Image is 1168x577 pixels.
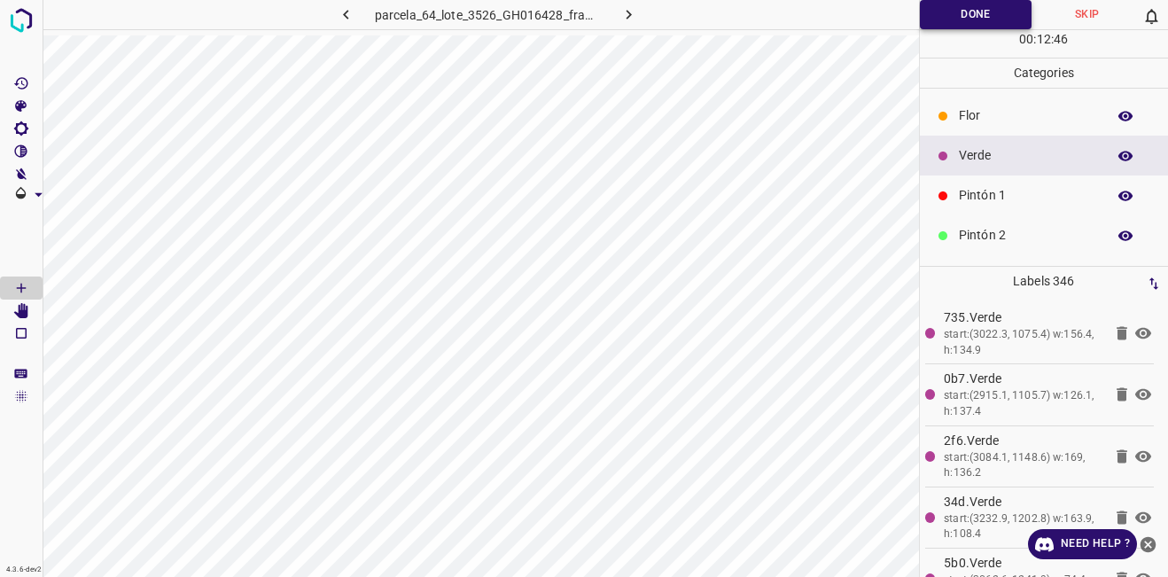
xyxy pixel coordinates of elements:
[959,226,1097,245] p: Pintón 2
[1028,529,1137,559] a: Need Help ?
[925,267,1164,296] p: Labels 346
[944,493,1102,511] p: 34d.Verde
[944,554,1102,573] p: 5b0.Verde
[2,563,46,577] div: 4.3.6-dev2
[1037,30,1051,49] p: 12
[944,370,1102,388] p: 0b7.Verde
[944,432,1102,450] p: 2f6.Verde
[1019,30,1068,58] div: : :
[944,450,1102,481] div: start:(3084.1, 1148.6) w:169, h:136.2
[944,511,1102,542] div: start:(3232.9, 1202.8) w:163.9, h:108.4
[944,327,1102,358] div: start:(3022.3, 1075.4) w:156.4, h:134.9
[959,106,1097,125] p: Flor
[1137,529,1159,559] button: close-help
[959,146,1097,165] p: Verde
[375,4,601,29] h6: parcela_64_lote_3526_GH016428_frame_00113_109309.jpg
[5,4,37,36] img: logo
[1019,30,1033,49] p: 00
[959,186,1097,205] p: Pintón 1
[944,388,1102,419] div: start:(2915.1, 1105.7) w:126.1, h:137.4
[1054,30,1068,49] p: 46
[944,308,1102,327] p: 735.Verde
